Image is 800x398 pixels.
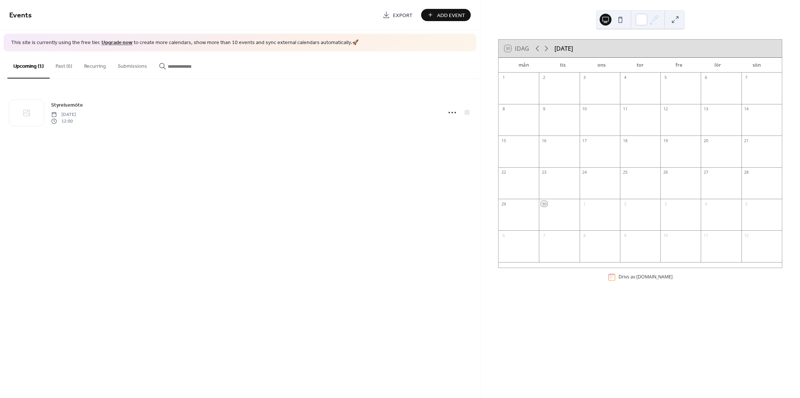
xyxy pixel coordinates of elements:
[501,106,506,112] div: 8
[501,233,506,238] div: 6
[737,58,776,73] div: sön
[744,138,749,143] div: 21
[703,106,709,112] div: 13
[541,201,547,207] div: 30
[744,201,749,207] div: 5
[541,75,547,80] div: 2
[703,201,709,207] div: 4
[663,138,668,143] div: 19
[660,58,699,73] div: fre
[541,170,547,175] div: 23
[622,138,628,143] div: 18
[51,118,76,125] span: 12:00
[621,58,660,73] div: tor
[622,75,628,80] div: 4
[744,170,749,175] div: 28
[663,201,668,207] div: 3
[437,11,465,19] span: Add Event
[744,233,749,238] div: 12
[703,138,709,143] div: 20
[744,106,749,112] div: 14
[501,138,506,143] div: 15
[377,9,418,21] a: Export
[619,274,673,280] div: Drivs av
[393,11,413,19] span: Export
[582,201,587,207] div: 1
[663,170,668,175] div: 26
[51,111,76,118] span: [DATE]
[622,106,628,112] div: 11
[11,39,359,47] span: This site is currently using the free tier. to create more calendars, show more than 10 events an...
[554,44,573,53] div: [DATE]
[663,233,668,238] div: 10
[636,274,673,280] a: [DOMAIN_NAME]
[51,101,83,109] a: Styrelsemöte
[582,75,587,80] div: 3
[78,51,112,78] button: Recurring
[501,170,506,175] div: 22
[622,201,628,207] div: 2
[703,170,709,175] div: 27
[541,106,547,112] div: 9
[501,201,506,207] div: 29
[541,138,547,143] div: 16
[501,75,506,80] div: 1
[582,170,587,175] div: 24
[663,75,668,80] div: 5
[663,106,668,112] div: 12
[622,233,628,238] div: 9
[112,51,153,78] button: Submissions
[101,38,133,48] a: Upgrade now
[421,9,471,21] button: Add Event
[50,51,78,78] button: Past (6)
[744,75,749,80] div: 7
[541,233,547,238] div: 7
[703,75,709,80] div: 6
[582,138,587,143] div: 17
[582,106,587,112] div: 10
[622,170,628,175] div: 25
[582,58,621,73] div: ons
[699,58,737,73] div: lör
[504,58,543,73] div: mån
[582,233,587,238] div: 8
[9,8,32,23] span: Events
[543,58,582,73] div: tis
[703,233,709,238] div: 11
[7,51,50,78] button: Upcoming (1)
